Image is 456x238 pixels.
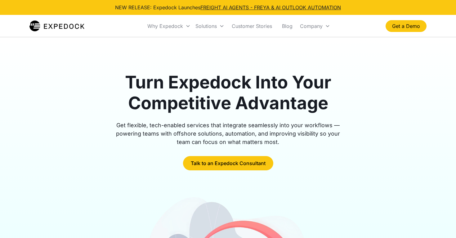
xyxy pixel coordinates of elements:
[147,23,183,29] div: Why Expedock
[195,23,217,29] div: Solutions
[297,16,333,37] div: Company
[227,16,277,37] a: Customer Stories
[29,20,84,32] img: Expedock Logo
[115,4,341,11] div: NEW RELEASE: Expedock Launches
[386,20,427,32] a: Get a Demo
[200,4,341,11] a: FREIGHT AI AGENTS - FREYA & AI OUTLOOK AUTOMATION
[109,121,347,146] div: Get flexible, tech-enabled services that integrate seamlessly into your workflows — powering team...
[183,156,273,170] a: Talk to an Expedock Consultant
[277,16,297,37] a: Blog
[193,16,227,37] div: Solutions
[29,20,84,32] a: home
[145,16,193,37] div: Why Expedock
[109,72,347,114] h1: Turn Expedock Into Your Competitive Advantage
[300,23,323,29] div: Company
